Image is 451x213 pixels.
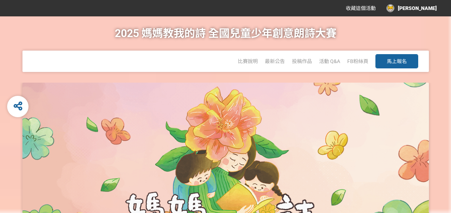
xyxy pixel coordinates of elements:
a: 最新公告 [265,58,285,64]
button: 馬上報名 [375,54,418,68]
span: 馬上報名 [387,58,407,64]
a: 活動 Q&A [319,58,340,64]
h1: 2025 媽媽教我的詩 全國兒童少年創意朗詩大賽 [115,16,337,51]
span: 收藏這個活動 [346,5,376,11]
a: 比賽說明 [238,58,258,64]
a: 投稿作品 [292,58,312,64]
a: FB粉絲頁 [347,58,368,64]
